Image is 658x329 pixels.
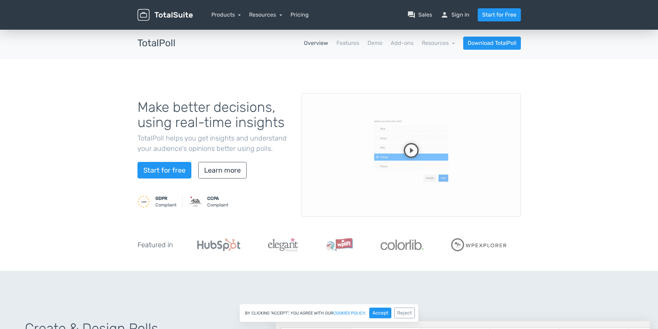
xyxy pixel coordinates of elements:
[381,240,423,250] img: Colorlib
[422,40,455,46] a: Resources
[137,133,291,154] p: TotalPoll helps you get insights and understand your audience's opinions better using polls.
[197,239,240,251] img: Hubspot
[211,11,241,18] a: Products
[463,37,521,50] a: Download TotalPoll
[268,238,298,252] img: ElegantThemes
[290,11,309,19] a: Pricing
[137,162,191,178] a: Start for free
[478,8,521,21] a: Start for Free
[326,238,353,252] img: WPLift
[137,195,150,208] img: GDPR
[451,238,507,251] img: WPExplorer
[198,162,247,178] a: Learn more
[155,196,168,201] strong: GDPR
[333,311,365,315] a: cookies policy
[155,195,177,208] small: Compliant
[239,304,419,322] div: By clicking "Accept", you agree with our .
[137,241,173,249] h5: Featured in
[137,9,193,21] img: TotalSuite for WordPress
[440,11,469,19] a: personSign in
[369,308,391,318] button: Accept
[249,11,282,18] a: Resources
[207,196,219,201] strong: CCPA
[440,11,449,19] span: person
[207,195,228,208] small: Compliant
[391,39,413,47] a: Add-ons
[407,11,432,19] a: question_answerSales
[137,100,291,130] h1: Make better decisions, using real-time insights
[304,39,328,47] a: Overview
[137,38,175,49] h3: TotalPoll
[407,11,416,19] span: question_answer
[394,308,415,318] button: Reject
[189,195,202,208] img: CCPA
[336,39,359,47] a: Features
[368,39,382,47] a: Demo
